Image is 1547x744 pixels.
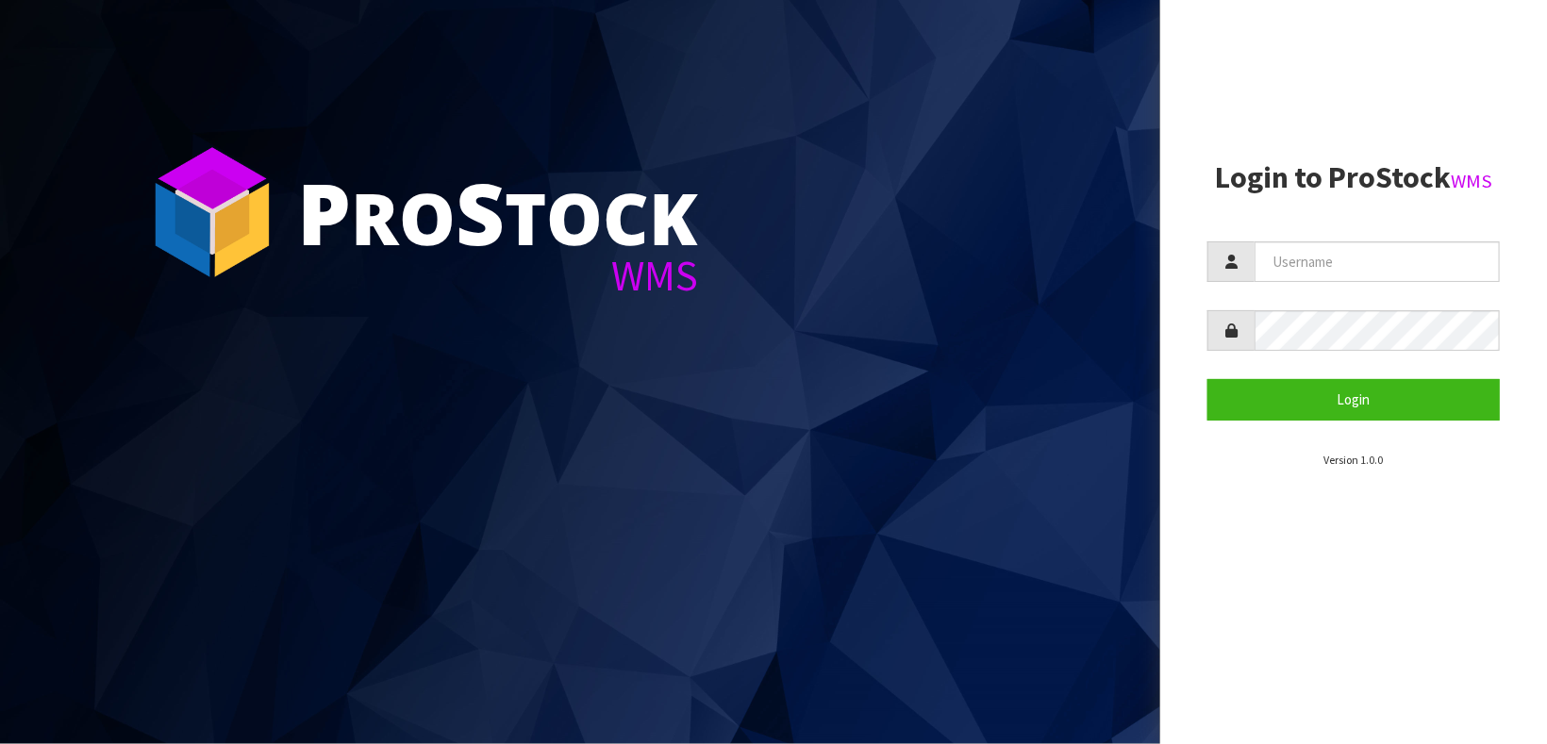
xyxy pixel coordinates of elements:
[141,141,283,283] img: ProStock Cube
[1207,379,1500,420] button: Login
[1451,169,1492,193] small: WMS
[297,155,351,270] span: P
[297,255,698,297] div: WMS
[456,155,505,270] span: S
[1255,241,1500,282] input: Username
[1207,161,1500,194] h2: Login to ProStock
[1324,453,1384,467] small: Version 1.0.0
[297,170,698,255] div: ro tock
